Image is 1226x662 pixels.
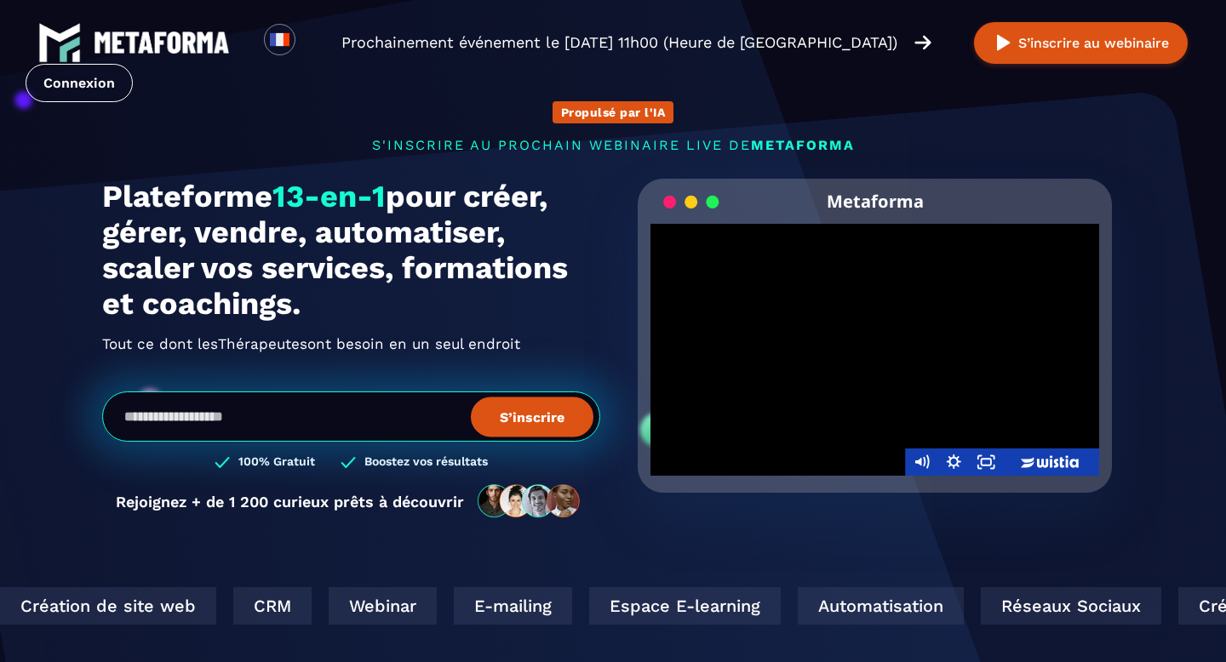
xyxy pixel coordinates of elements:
div: E-mailing [438,587,557,625]
div: Webinar [313,587,421,625]
div: Réseaux Sociaux [965,587,1146,625]
button: Mute [905,448,937,476]
button: Show settings menu [937,448,970,476]
button: S’inscrire au webinaire [974,22,1188,64]
img: play [993,32,1014,54]
span: METAFORMA [751,137,855,153]
img: logo [94,31,230,54]
img: fr [269,29,290,50]
h3: 100% Gratuit [238,454,315,471]
p: Prochainement événement le [DATE] 11h00 (Heure de [GEOGRAPHIC_DATA]) [341,31,897,54]
button: Fullscreen [970,448,1002,476]
img: checked [215,454,230,471]
button: S’inscrire [471,397,593,437]
p: s'inscrire au prochain webinaire live de [102,137,1124,153]
div: Search for option [295,24,337,61]
img: loading [663,194,719,210]
span: Thérapeutes [218,330,307,357]
a: Connexion [26,64,133,102]
img: logo [38,21,81,64]
input: Search for option [310,32,323,53]
h1: Plateforme pour créer, gérer, vendre, automatiser, scaler vos services, formations et coachings. [102,179,600,322]
h2: Tout ce dont les ont besoin en un seul endroit [102,330,600,357]
h2: Metaforma [827,179,924,224]
h3: Boostez vos résultats [364,454,488,471]
img: community-people [473,483,587,519]
div: Automatisation [782,587,948,625]
img: checked [341,454,356,471]
div: CRM [218,587,296,625]
span: 13-en-1 [272,179,386,214]
p: Rejoignez + de 1 200 curieux prêts à découvrir [116,493,464,511]
img: arrow-right [914,33,931,52]
a: Wistia Logo -- Learn More [1002,448,1099,476]
div: Espace E-learning [574,587,765,625]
